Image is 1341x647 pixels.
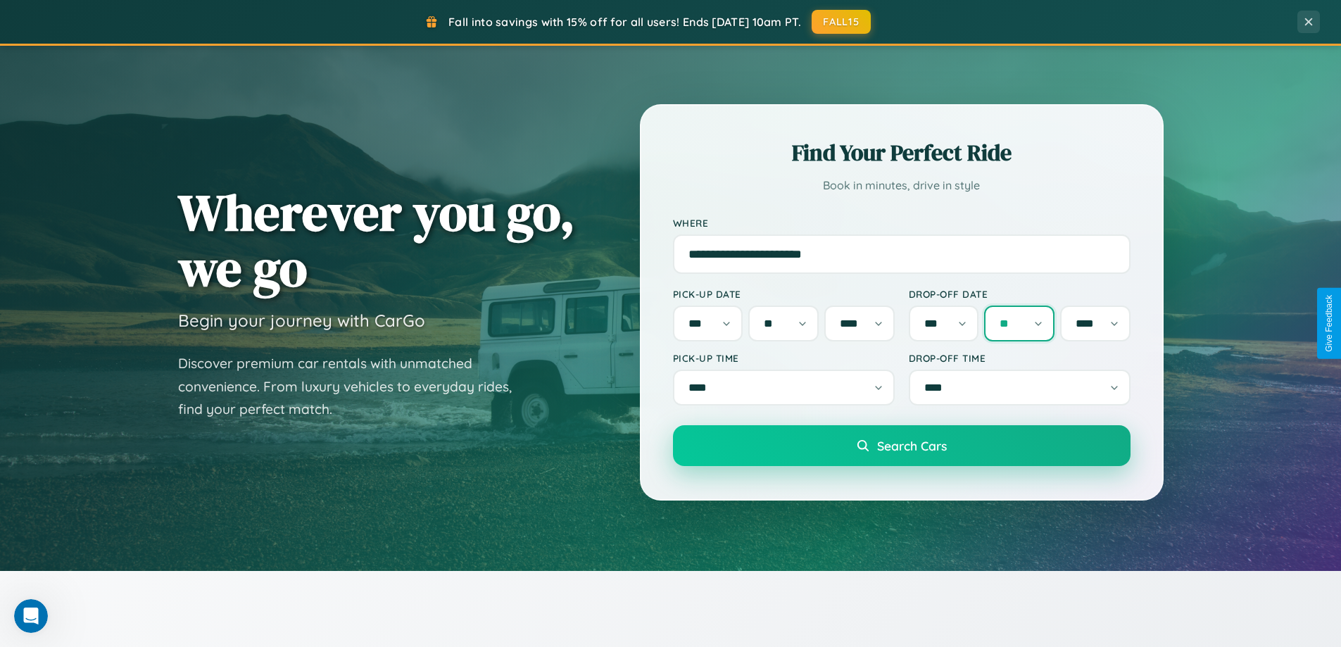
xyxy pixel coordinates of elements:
[14,599,48,633] iframe: Intercom live chat
[673,137,1131,168] h2: Find Your Perfect Ride
[448,15,801,29] span: Fall into savings with 15% off for all users! Ends [DATE] 10am PT.
[877,438,947,453] span: Search Cars
[673,288,895,300] label: Pick-up Date
[178,184,575,296] h1: Wherever you go, we go
[909,352,1131,364] label: Drop-off Time
[178,352,530,421] p: Discover premium car rentals with unmatched convenience. From luxury vehicles to everyday rides, ...
[673,425,1131,466] button: Search Cars
[673,217,1131,229] label: Where
[673,352,895,364] label: Pick-up Time
[812,10,871,34] button: FALL15
[1324,295,1334,352] div: Give Feedback
[178,310,425,331] h3: Begin your journey with CarGo
[909,288,1131,300] label: Drop-off Date
[673,175,1131,196] p: Book in minutes, drive in style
